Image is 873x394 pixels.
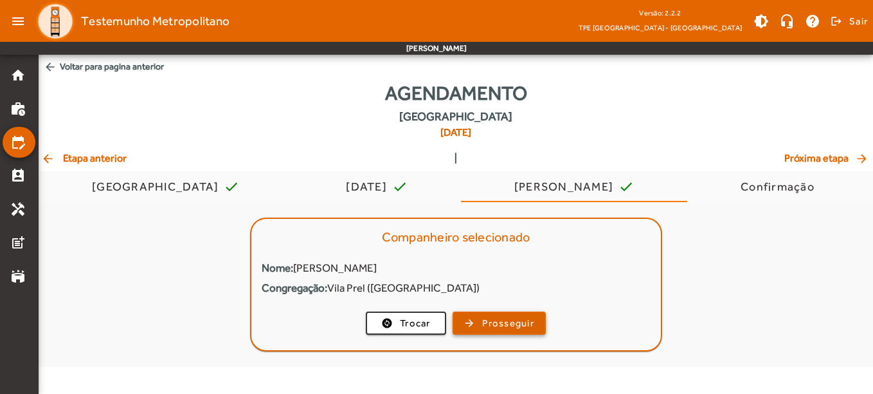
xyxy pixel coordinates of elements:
span: Etapa anterior [41,151,127,166]
div: Versão: 2.2.2 [579,5,742,21]
div: [GEOGRAPHIC_DATA] [92,180,224,193]
mat-icon: edit_calendar [10,135,26,150]
button: Prosseguir [453,312,546,335]
mat-icon: arrow_back [41,152,57,165]
mat-icon: home [10,68,26,83]
strong: Nome: [262,261,293,274]
strong: Congregação: [262,281,327,294]
img: Logo TPE [36,2,75,41]
mat-icon: menu [5,8,31,34]
span: Agendamento [385,79,527,108]
mat-icon: stadium [10,268,26,284]
span: Prosseguir [482,316,534,331]
span: [GEOGRAPHIC_DATA] [399,108,512,125]
button: Sair [829,12,868,31]
div: [PERSON_NAME] [514,180,618,193]
h5: Companheiro selecionado [382,229,530,245]
mat-icon: check [618,179,634,194]
span: Vila Prel ([GEOGRAPHIC_DATA]) [327,281,480,294]
mat-icon: work_history [10,101,26,117]
span: Próxima etapa [784,151,870,166]
mat-icon: check [392,179,408,194]
span: Trocar [400,316,431,331]
mat-icon: perm_contact_calendar [10,168,26,183]
div: [DATE] [346,180,392,193]
span: Testemunho Metropolitano [81,11,230,32]
span: | [455,151,457,166]
mat-icon: arrow_forward [855,152,870,165]
span: Voltar para pagina anterior [39,55,873,79]
span: [DATE] [399,125,512,140]
span: Sair [849,11,868,32]
a: Testemunho Metropolitano [31,2,230,41]
mat-icon: post_add [10,235,26,250]
div: Confirmação [741,180,820,193]
mat-icon: arrow_back [44,61,57,73]
mat-icon: handyman [10,202,26,217]
span: TPE [GEOGRAPHIC_DATA] - [GEOGRAPHIC_DATA] [579,21,742,34]
button: Trocar [366,312,446,335]
span: [PERSON_NAME] [293,261,377,274]
mat-icon: check [224,179,239,194]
